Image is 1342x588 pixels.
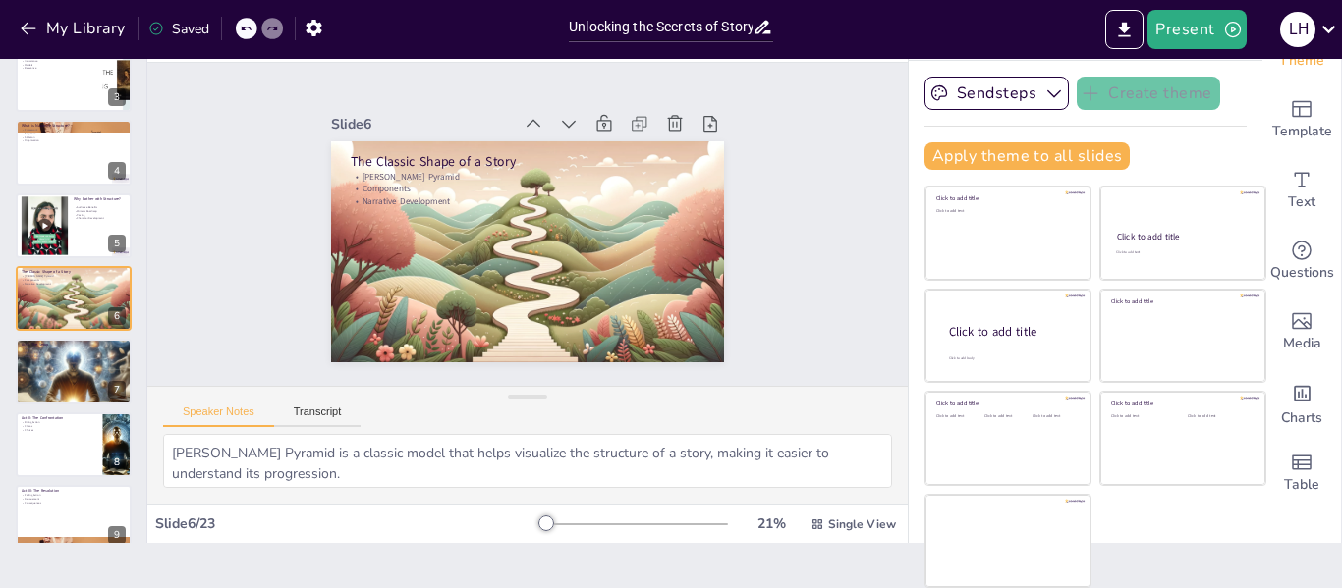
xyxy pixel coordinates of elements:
[274,405,362,427] button: Transcript
[949,323,1075,340] div: Click to add title
[16,47,132,112] div: 3
[828,516,896,532] span: Single View
[108,235,126,252] div: 5
[924,77,1069,110] button: Sendsteps
[569,13,753,41] input: Insert title
[22,123,126,129] p: What is Narrative Structure?
[16,339,132,403] div: https://cdn.sendsteps.com/images/logo/sendsteps_logo_white.pnghttps://cdn.sendsteps.com/images/lo...
[16,485,132,550] div: https://cdn.sendsteps.com/images/logo/sendsteps_logo_white.pnghttps://cdn.sendsteps.com/images/lo...
[22,428,97,432] p: Choices
[74,209,126,213] p: Writer's Roadmap
[22,501,126,505] p: Consequences
[22,494,126,498] p: Falling Action
[108,454,126,471] div: 8
[1280,10,1315,49] button: L H
[22,343,126,348] p: Act I: The Setup
[1272,121,1332,142] span: Template
[163,405,274,427] button: Speaker Notes
[1033,414,1077,419] div: Click to add text
[22,63,97,67] p: Models
[22,275,126,279] p: [PERSON_NAME] Pyramid
[22,351,126,355] p: Inciting Incident
[16,266,132,331] div: https://cdn.sendsteps.com/images/logo/sendsteps_logo_white.pnghttps://cdn.sendsteps.com/images/lo...
[155,514,539,533] div: Slide 6 / 23
[936,400,1077,407] div: Click to add title
[1188,414,1250,419] div: Click to add text
[22,497,126,501] p: Denouement
[22,282,126,286] p: Narrative Development
[22,133,126,136] p: Sequence
[108,307,126,325] div: 6
[22,415,97,421] p: Act II: The Confrontation
[22,129,126,133] p: Framework
[1116,250,1247,255] div: Click to add text
[22,135,126,139] p: Skeleton
[74,216,126,220] p: Character Development
[1270,262,1334,284] span: Questions
[1262,296,1341,367] div: Add images, graphics, shapes or video
[108,88,126,106] div: 3
[1111,414,1173,419] div: Click to add text
[395,89,707,277] p: [PERSON_NAME] Pyramid
[15,13,134,44] button: My Library
[1262,84,1341,155] div: Add ready made slides
[108,526,126,544] div: 9
[1077,77,1220,110] button: Create theme
[163,434,892,488] textarea: [PERSON_NAME] Pyramid is a classic model that helps visualize the structure of a story, making it...
[1111,297,1252,305] div: Click to add title
[108,381,126,399] div: 7
[1117,231,1248,242] div: Click to add title
[22,269,126,275] p: The Classic Shape of a Story
[1262,155,1341,226] div: Add text boxes
[22,488,126,494] p: Act III: The Resolution
[22,424,97,428] p: Climax
[949,355,1073,360] div: Click to add body
[924,142,1130,170] button: Apply theme to all slides
[984,414,1029,419] div: Click to add text
[1105,10,1144,49] button: Export to PowerPoint
[22,354,126,358] p: Normal World
[22,347,126,351] p: Exposition
[16,193,132,258] div: https://cdn.sendsteps.com/images/logo/sendsteps_logo_white.pnghttps://cdn.sendsteps.com/images/lo...
[22,66,97,70] p: Relevance
[74,213,126,217] p: Pacing
[1284,474,1319,496] span: Table
[1288,191,1315,213] span: Text
[74,196,126,202] p: Why Bother with Structure?
[936,209,1077,214] div: Click to add text
[389,100,701,288] p: Components
[22,278,126,282] p: Components
[1279,50,1324,72] span: Theme
[1262,367,1341,438] div: Add charts and graphs
[1262,438,1341,508] div: Add a table
[22,59,97,63] p: Importance
[936,194,1077,202] div: Click to add title
[1147,10,1246,49] button: Present
[1283,333,1321,354] span: Media
[936,414,980,419] div: Click to add text
[383,110,696,297] p: Narrative Development
[401,74,716,266] p: The Classic Shape of a Story
[1111,400,1252,407] div: Click to add title
[74,205,126,209] p: Audience Benefits
[22,139,126,143] p: Organization
[1262,226,1341,296] div: Get real-time input from your audience
[108,162,126,180] div: 4
[1281,407,1322,429] span: Charts
[748,514,795,533] div: 21 %
[1280,12,1315,47] div: L H
[403,30,569,136] div: Slide 6
[16,412,132,477] div: https://cdn.sendsteps.com/images/logo/sendsteps_logo_white.pnghttps://cdn.sendsteps.com/images/lo...
[148,20,209,38] div: Saved
[16,120,132,185] div: https://cdn.sendsteps.com/images/logo/sendsteps_logo_white.pnghttps://cdn.sendsteps.com/images/lo...
[22,420,97,424] p: Rising Action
